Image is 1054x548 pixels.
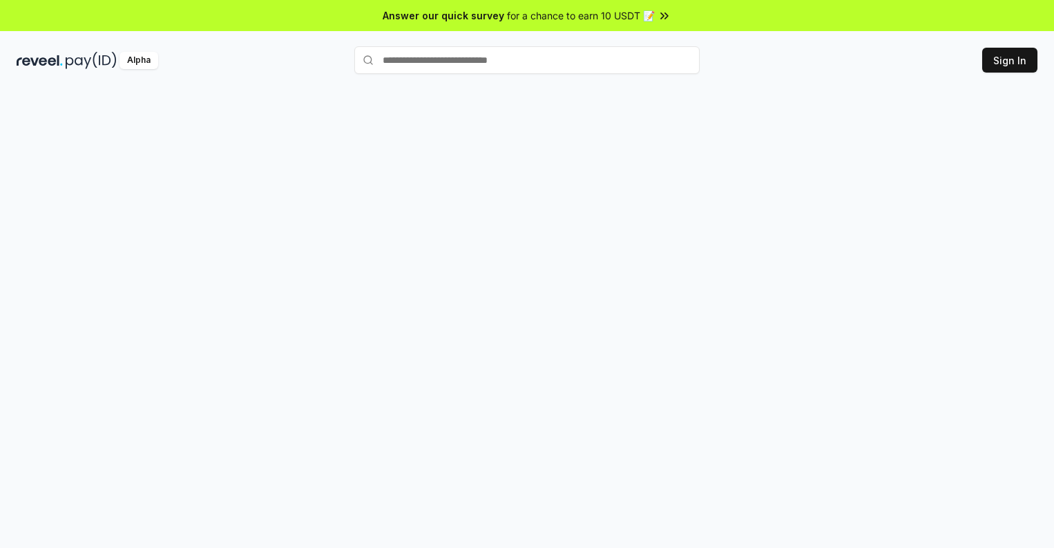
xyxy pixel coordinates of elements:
[982,48,1037,73] button: Sign In
[507,8,655,23] span: for a chance to earn 10 USDT 📝
[17,52,63,69] img: reveel_dark
[119,52,158,69] div: Alpha
[383,8,504,23] span: Answer our quick survey
[66,52,117,69] img: pay_id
